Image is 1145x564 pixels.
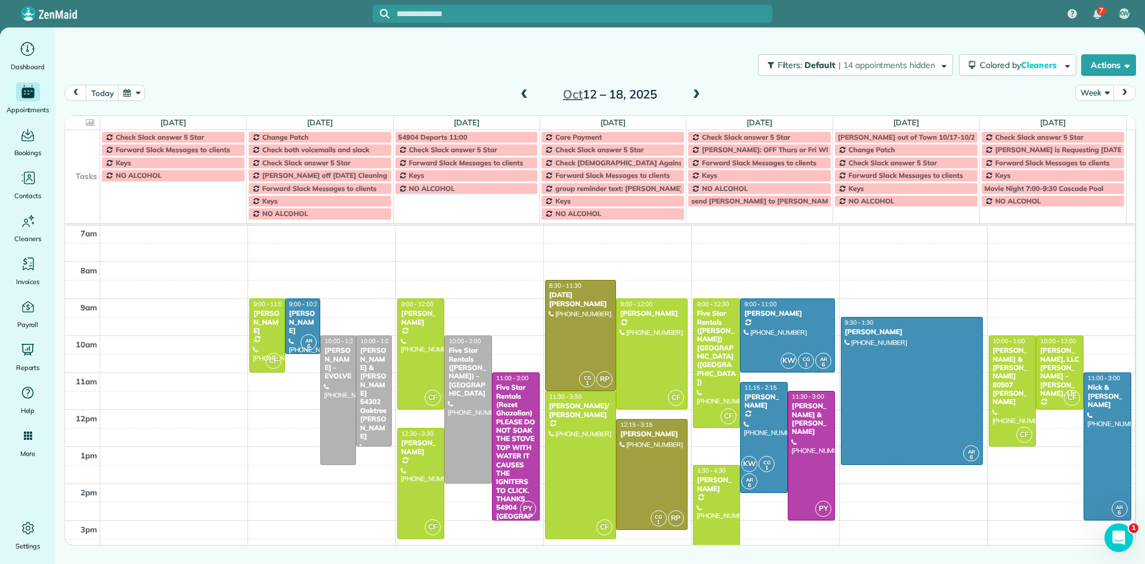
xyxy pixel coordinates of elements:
[849,171,963,180] span: Forward Slack Messages to clients
[995,171,1011,180] span: Keys
[401,439,441,456] div: [PERSON_NAME]
[16,362,40,374] span: Reports
[262,171,426,180] span: [PERSON_NAME] off [DATE] Cleaning Restaurant
[702,132,790,141] span: Check Slack answer 5 Star
[116,158,131,167] span: Keys
[265,353,281,369] span: CF
[5,340,51,374] a: Reports
[820,356,827,362] span: AR
[697,300,729,308] span: 9:00 - 12:30
[555,171,670,180] span: Forward Slack Messages to clients
[555,158,728,167] span: Check [DEMOGRAPHIC_DATA] Against Spreadsheet
[1104,523,1133,552] iframe: Intercom live chat
[5,82,51,116] a: Appointments
[520,501,536,517] span: PY
[21,405,35,417] span: Help
[1116,504,1123,510] span: AR
[262,196,278,205] span: Keys
[1064,390,1080,406] span: CF
[744,384,776,392] span: 11:15 - 2:15
[893,118,919,127] a: [DATE]
[549,282,581,289] span: 8:30 - 11:30
[844,328,980,336] div: [PERSON_NAME]
[555,132,602,141] span: Care Payment
[1099,6,1103,16] span: 7
[262,184,377,193] span: Forward Slack Messages to clients
[838,60,935,70] span: | 14 appointments hidden
[1039,346,1080,397] div: [PERSON_NAME], LLC [PERSON_NAME] - [PERSON_NAME], Llc
[849,196,895,205] span: NO ALCOHOL
[697,309,737,386] div: Five Star Rentals ([PERSON_NAME]) [GEOGRAPHIC_DATA] ([GEOGRAPHIC_DATA])
[746,476,753,483] span: AR
[995,158,1110,167] span: Forward Slack Messages to clients
[655,513,662,520] span: CG
[11,61,45,73] span: Dashboard
[14,190,41,202] span: Contacts
[995,132,1084,141] span: Check Slack answer 5 Star
[14,147,42,159] span: Bookings
[20,448,35,460] span: More
[398,132,468,141] span: 54904 Departs 11:00
[7,104,49,116] span: Appointments
[81,266,97,275] span: 8am
[448,337,481,345] span: 10:00 - 2:00
[409,145,497,154] span: Check Slack answer 5 Star
[702,184,748,193] span: NO ALCOHOL
[959,54,1076,76] button: Colored byCleaners
[702,145,846,154] span: [PERSON_NAME]: OFF Thurs or Fri WEEKLY
[1075,85,1114,101] button: Week
[5,383,51,417] a: Help
[759,463,774,474] small: 1
[781,353,797,369] span: KW
[596,519,612,535] span: CF
[14,233,41,245] span: Cleaners
[5,519,51,552] a: Settings
[620,309,683,318] div: [PERSON_NAME]
[744,393,784,410] div: [PERSON_NAME]
[838,132,979,141] span: [PERSON_NAME] out of Town 10/17-10/21
[555,145,643,154] span: Check Slack answer 5 Star
[980,60,1061,70] span: Colored by
[697,476,737,493] div: [PERSON_NAME]
[16,540,41,552] span: Settings
[1087,383,1128,409] div: Nick & [PERSON_NAME]
[409,158,524,167] span: Forward Slack Messages to clients
[262,145,370,154] span: Check both voicemails and slack
[1016,427,1032,443] span: CF
[116,132,204,141] span: Check Slack answer 5 Star
[620,421,652,429] span: 12:15 - 3:15
[668,390,684,406] span: CF
[17,319,39,331] span: Payroll
[720,408,736,424] span: CF
[5,254,51,288] a: Invoices
[454,118,479,127] a: [DATE]
[81,451,97,460] span: 1pm
[86,85,119,101] button: today
[752,54,953,76] a: Filters: Default | 14 appointments hidden
[791,402,832,436] div: [PERSON_NAME] & [PERSON_NAME]
[1040,337,1076,345] span: 10:00 - 12:00
[1112,507,1127,519] small: 6
[5,297,51,331] a: Payroll
[5,125,51,159] a: Bookings
[849,145,895,154] span: Change Patch
[778,60,803,70] span: Filters:
[360,346,388,440] div: [PERSON_NAME] & [PERSON_NAME] 54302 Oaktree [PERSON_NAME]
[964,452,979,463] small: 6
[995,196,1041,205] span: NO ALCOHOL
[985,184,1104,193] span: Movie Night 7:00-9:30 Cascade Pool
[81,488,97,497] span: 2pm
[401,430,434,437] span: 12:30 - 3:30
[555,209,601,218] span: NO ALCOHOL
[5,39,51,73] a: Dashboard
[744,309,831,318] div: [PERSON_NAME]
[584,374,591,381] span: CG
[81,525,97,534] span: 3pm
[804,60,836,70] span: Default
[668,510,684,526] span: RP
[76,414,97,423] span: 12pm
[81,303,97,312] span: 9am
[620,430,683,438] div: [PERSON_NAME]
[289,300,321,308] span: 9:00 - 10:30
[849,158,937,167] span: Check Slack answer 5 Star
